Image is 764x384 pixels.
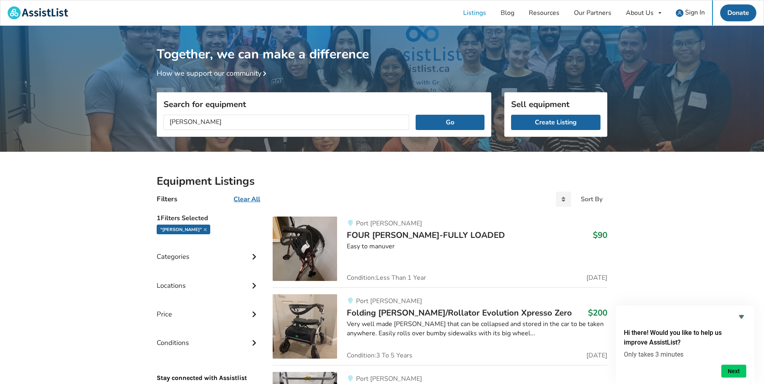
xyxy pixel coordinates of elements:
span: Condition: 3 To 5 Years [347,352,412,359]
div: Easy to manuver [347,242,607,251]
p: Only takes 3 minutes [624,351,746,358]
h2: Hi there! Would you like to help us improve AssistList? [624,328,746,347]
span: Sign In [685,8,705,17]
h5: 1 Filters Selected [157,210,260,225]
p: Stay connected with Assistlist [157,351,260,383]
button: Hide survey [737,312,746,322]
img: user icon [676,9,683,17]
div: Very well made [PERSON_NAME] that can be collapsed and stored in the car to be taken anywhere. Ea... [347,320,607,338]
span: Condition: Less Than 1 Year [347,275,426,281]
div: Conditions [157,322,260,351]
a: Listings [456,0,493,25]
img: assistlist-logo [8,6,68,19]
img: mobility-four whell walker-fully loaded [273,217,337,281]
span: Port [PERSON_NAME] [356,219,422,228]
img: mobility-folding walker/rollator evolution xpresso zero [273,294,337,359]
a: Blog [493,0,522,25]
div: Sort By [581,196,603,202]
span: Folding [PERSON_NAME]/Rollator Evolution Xpresso Zero [347,307,572,318]
span: FOUR [PERSON_NAME]-FULLY LOADED [347,229,505,241]
input: I am looking for... [164,115,409,130]
h3: $90 [593,230,607,240]
a: mobility-folding walker/rollator evolution xpresso zeroPort [PERSON_NAME]Folding [PERSON_NAME]/Ro... [273,287,607,365]
a: mobility-four whell walker-fully loadedPort [PERSON_NAME]FOUR [PERSON_NAME]-FULLY LOADED$90Easy t... [273,217,607,287]
button: Next question [721,365,746,378]
a: Our Partners [567,0,619,25]
div: Locations [157,265,260,294]
a: Donate [720,4,756,21]
span: Port [PERSON_NAME] [356,297,422,306]
div: Hi there! Would you like to help us improve AssistList? [624,312,746,378]
h4: Filters [157,194,177,204]
button: Go [416,115,484,130]
div: About Us [626,10,654,16]
a: Resources [522,0,567,25]
span: [DATE] [586,352,607,359]
u: Clear All [234,195,260,204]
h3: $200 [588,308,607,318]
div: Price [157,294,260,322]
span: Port [PERSON_NAME] [356,374,422,383]
h3: Sell equipment [511,99,600,109]
div: Categories [157,236,260,265]
h2: Equipment Listings [157,174,607,188]
a: Create Listing [511,115,600,130]
h1: Together, we can make a difference [157,26,607,62]
a: user icon Sign In [669,0,712,25]
a: How we support our community [157,68,269,78]
div: "[PERSON_NAME]" [157,225,210,234]
h3: Search for equipment [164,99,484,109]
span: [DATE] [586,275,607,281]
